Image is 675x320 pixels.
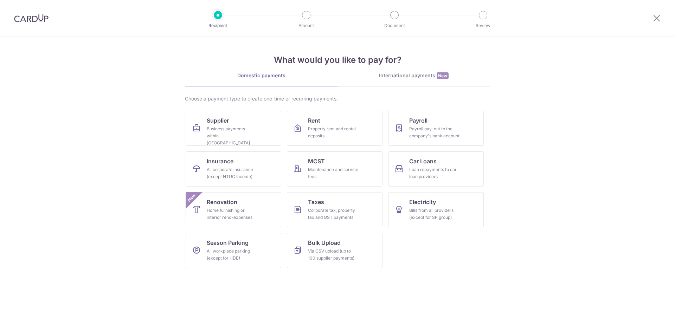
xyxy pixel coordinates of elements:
[308,207,359,221] div: Corporate tax, property tax and GST payments
[14,14,49,22] img: CardUp
[287,111,382,146] a: RentProperty rent and rental deposits
[207,239,249,247] span: Season Parking
[207,166,257,180] div: All corporate insurance (except NTUC Income)
[308,198,324,206] span: Taxes
[308,166,359,180] div: Maintenance and service fees
[457,22,509,29] p: Review
[337,72,490,79] div: International payments
[388,151,484,187] a: Car LoansLoan repayments to car loan providers
[186,151,281,187] a: InsuranceAll corporate insurance (except NTUC Income)
[185,54,490,66] h4: What would you like to pay for?
[308,116,320,125] span: Rent
[185,95,490,102] div: Choose a payment type to create one-time or recurring payments.
[409,125,460,139] div: Payroll pay-out to the company's bank account
[207,207,257,221] div: Home furnishing or interior reno-expenses
[308,248,359,262] div: Via CSV upload (up to 100 supplier payments)
[437,72,449,79] span: New
[287,233,382,268] a: Bulk UploadVia CSV upload (up to 100 supplier payments)
[186,192,281,227] a: RenovationHome furnishing or interior reno-expensesNew
[308,157,325,165] span: MCST
[388,192,484,227] a: ElectricityBills from all providers (except for SP group)
[409,207,460,221] div: Bills from all providers (except for SP group)
[308,125,359,139] div: Property rent and rental deposits
[207,248,257,262] div: All workplace parking (except for HDB)
[186,192,198,204] span: New
[388,111,484,146] a: PayrollPayroll pay-out to the company's bank account
[287,151,382,187] a: MCSTMaintenance and service fees
[186,111,281,146] a: SupplierBusiness payments within [GEOGRAPHIC_DATA]
[207,125,257,146] div: Business payments within [GEOGRAPHIC_DATA]
[409,166,460,180] div: Loan repayments to car loan providers
[409,198,436,206] span: Electricity
[207,198,237,206] span: Renovation
[308,239,341,247] span: Bulk Upload
[368,22,420,29] p: Document
[287,192,382,227] a: TaxesCorporate tax, property tax and GST payments
[185,72,337,79] div: Domestic payments
[207,116,229,125] span: Supplier
[186,233,281,268] a: Season ParkingAll workplace parking (except for HDB)
[280,22,332,29] p: Amount
[207,157,233,165] span: Insurance
[409,116,427,125] span: Payroll
[192,22,244,29] p: Recipient
[409,157,437,165] span: Car Loans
